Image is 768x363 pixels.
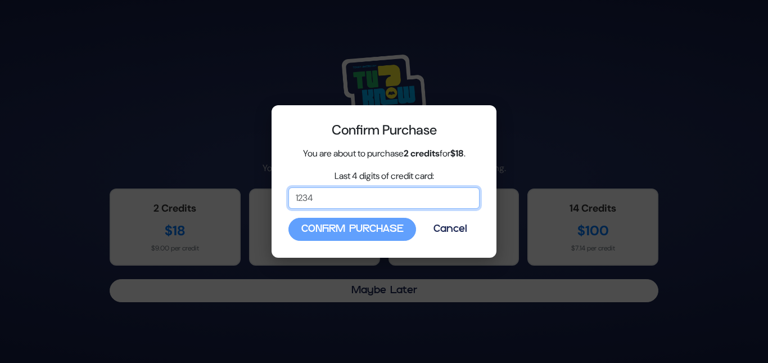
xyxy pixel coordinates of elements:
input: 1234 [288,187,480,209]
label: Last 4 digits of credit card: [335,169,434,183]
strong: 2 credits [404,147,440,159]
h4: Confirm Purchase [288,122,480,138]
button: Cancel [421,218,480,241]
strong: $18 [450,147,464,159]
p: You are about to purchase for . [288,147,480,160]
